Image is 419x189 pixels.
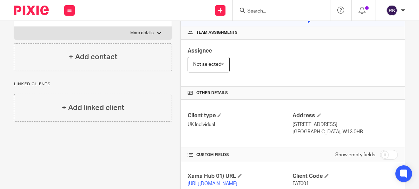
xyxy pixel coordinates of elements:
h4: Xama Hub 01) URL [188,173,293,180]
img: svg%3E [386,5,397,16]
p: More details [130,30,154,36]
span: Not selected [193,62,221,67]
h4: + Add contact [69,52,117,62]
h4: Client type [188,112,293,119]
input: Search [247,8,309,15]
h4: Address [293,112,398,119]
p: UK Individual [188,121,293,128]
h4: Client Code [293,173,398,180]
p: Linked clients [14,81,172,87]
h4: CUSTOM FIELDS [188,152,293,158]
p: [GEOGRAPHIC_DATA], W13 0HB [293,128,398,135]
p: [STREET_ADDRESS] [293,121,398,128]
a: [URL][DOMAIN_NAME] [188,181,237,186]
span: Other details [196,90,228,96]
label: Show empty fields [335,151,375,158]
span: FAT001 [293,181,309,186]
h4: + Add linked client [62,102,124,113]
span: Team assignments [196,30,238,36]
img: Pixie [14,6,49,15]
span: Assignee [188,48,212,54]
